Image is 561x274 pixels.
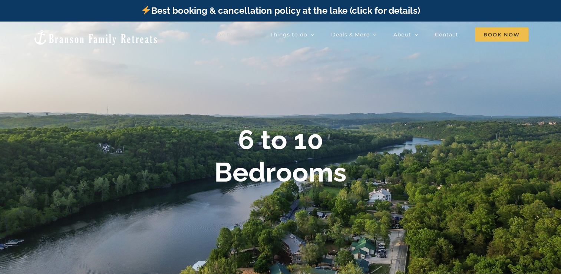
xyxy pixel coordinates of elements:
span: Things to do [270,32,307,37]
a: Book Now [475,27,528,42]
span: Contact [435,32,458,37]
a: Contact [435,27,458,42]
a: Vacation homes [199,27,254,42]
a: Deals & More [331,27,377,42]
a: About [393,27,418,42]
span: About [393,32,411,37]
img: ⚡️ [142,6,151,14]
nav: Main Menu [199,27,528,42]
b: 6 to 10 Bedrooms [214,124,347,187]
span: Deals & More [331,32,370,37]
span: Vacation homes [199,32,247,37]
img: Branson Family Retreats Logo [33,29,158,46]
a: Things to do [270,27,314,42]
a: Best booking & cancellation policy at the lake (click for details) [141,5,420,16]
